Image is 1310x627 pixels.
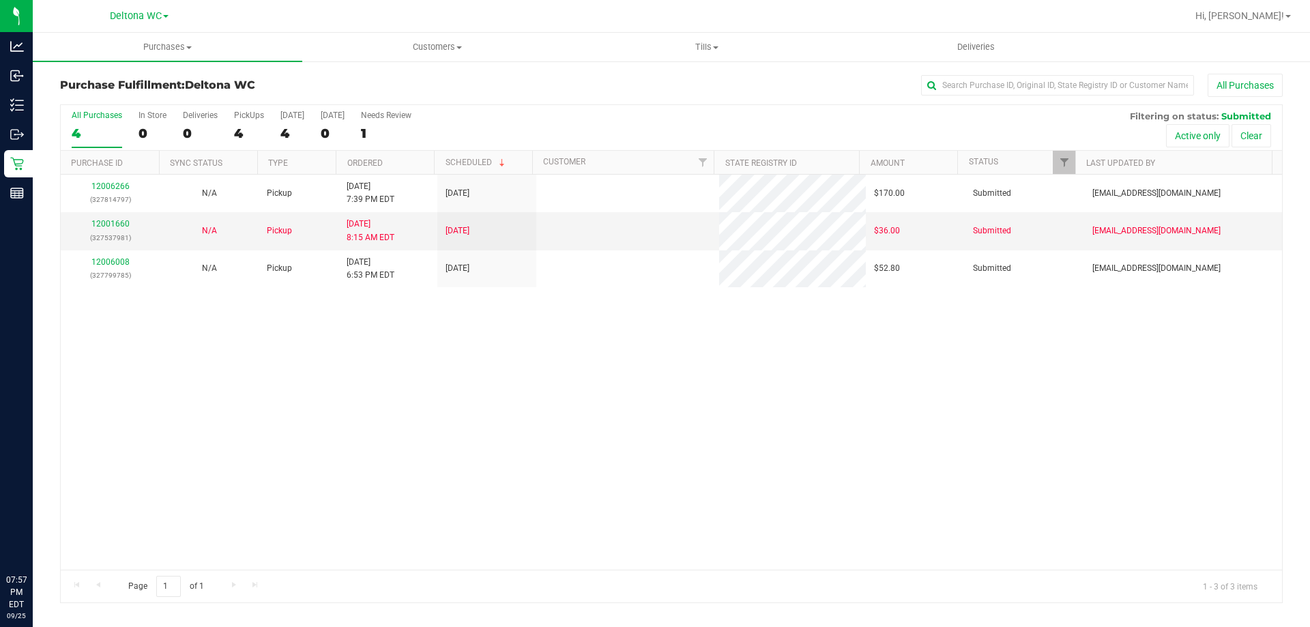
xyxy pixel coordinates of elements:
button: N/A [202,187,217,200]
span: [DATE] 7:39 PM EDT [347,180,394,206]
div: [DATE] [321,111,345,120]
inline-svg: Retail [10,157,24,171]
div: PickUps [234,111,264,120]
div: In Store [139,111,166,120]
span: Tills [572,41,841,53]
button: Clear [1232,124,1271,147]
a: Sync Status [170,158,222,168]
p: 09/25 [6,611,27,621]
span: Submitted [973,224,1011,237]
span: 1 - 3 of 3 items [1192,576,1268,596]
h3: Purchase Fulfillment: [60,79,467,91]
span: Submitted [973,262,1011,275]
a: 12001660 [91,219,130,229]
span: Submitted [1221,111,1271,121]
button: All Purchases [1208,74,1283,97]
a: 12006266 [91,181,130,191]
a: Tills [572,33,841,61]
span: Not Applicable [202,263,217,273]
p: 07:57 PM EDT [6,574,27,611]
span: Pickup [267,224,292,237]
input: Search Purchase ID, Original ID, State Registry ID or Customer Name... [921,75,1194,96]
a: State Registry ID [725,158,797,168]
div: [DATE] [280,111,304,120]
span: $170.00 [874,187,905,200]
inline-svg: Inventory [10,98,24,112]
p: (327814797) [69,193,151,206]
span: Filtering on status: [1130,111,1219,121]
inline-svg: Analytics [10,40,24,53]
span: $36.00 [874,224,900,237]
span: Deltona WC [110,10,162,22]
inline-svg: Reports [10,186,24,200]
span: [EMAIL_ADDRESS][DOMAIN_NAME] [1092,224,1221,237]
span: Pickup [267,187,292,200]
span: Hi, [PERSON_NAME]! [1195,10,1284,21]
a: 12006008 [91,257,130,267]
span: [DATE] 8:15 AM EDT [347,218,394,244]
a: Last Updated By [1086,158,1155,168]
span: Customers [303,41,571,53]
button: Active only [1166,124,1229,147]
a: Amount [871,158,905,168]
span: Not Applicable [202,226,217,235]
span: [DATE] 6:53 PM EDT [347,256,394,282]
span: Purchases [33,41,302,53]
a: Deliveries [841,33,1111,61]
a: Filter [691,151,714,174]
inline-svg: Inbound [10,69,24,83]
button: N/A [202,262,217,275]
div: 1 [361,126,411,141]
div: All Purchases [72,111,122,120]
a: Purchases [33,33,302,61]
a: Customers [302,33,572,61]
div: 4 [234,126,264,141]
iframe: Resource center [14,518,55,559]
p: (327537981) [69,231,151,244]
a: Status [969,157,998,166]
span: Deltona WC [185,78,255,91]
inline-svg: Outbound [10,128,24,141]
a: Ordered [347,158,383,168]
a: Filter [1053,151,1075,174]
div: 4 [72,126,122,141]
div: 0 [139,126,166,141]
a: Customer [543,157,585,166]
span: [EMAIL_ADDRESS][DOMAIN_NAME] [1092,262,1221,275]
a: Scheduled [446,158,508,167]
a: Purchase ID [71,158,123,168]
div: Needs Review [361,111,411,120]
div: 4 [280,126,304,141]
button: N/A [202,224,217,237]
div: 0 [321,126,345,141]
span: Deliveries [939,41,1013,53]
span: [EMAIL_ADDRESS][DOMAIN_NAME] [1092,187,1221,200]
span: $52.80 [874,262,900,275]
div: 0 [183,126,218,141]
span: Not Applicable [202,188,217,198]
span: Pickup [267,262,292,275]
span: [DATE] [446,262,469,275]
span: Submitted [973,187,1011,200]
div: Deliveries [183,111,218,120]
span: Page of 1 [117,576,215,597]
span: [DATE] [446,224,469,237]
input: 1 [156,576,181,597]
p: (327799785) [69,269,151,282]
a: Type [268,158,288,168]
span: [DATE] [446,187,469,200]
